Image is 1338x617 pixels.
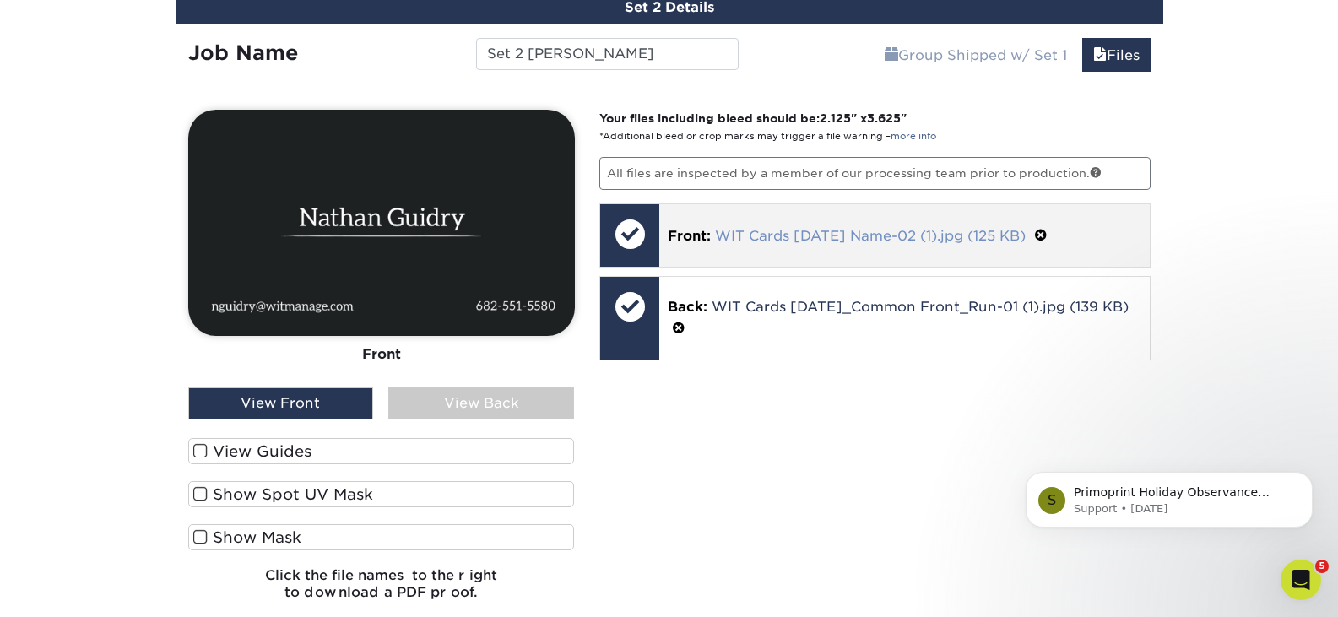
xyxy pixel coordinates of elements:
[668,299,707,315] span: Back:
[1315,560,1329,573] span: 5
[476,38,739,70] input: Enter a job name
[188,438,575,464] label: View Guides
[1281,560,1321,600] iframe: Intercom live chat
[599,131,936,142] small: *Additional bleed or crop marks may trigger a file warning –
[1082,38,1151,72] a: Files
[188,387,374,419] div: View Front
[188,481,575,507] label: Show Spot UV Mask
[712,299,1129,315] a: WIT Cards [DATE]_Common Front_Run-01 (1).jpg (139 KB)
[188,524,575,550] label: Show Mask
[874,38,1078,72] a: Group Shipped w/ Set 1
[820,111,851,125] span: 2.125
[188,41,298,65] strong: Job Name
[73,49,285,264] span: Primoprint Holiday Observance Please note that our customer service department will be closed [DA...
[188,567,575,613] h6: Click the file names to the right to download a PDF proof.
[599,111,907,125] strong: Your files including bleed should be: " x "
[885,47,898,63] span: shipping
[867,111,901,125] span: 3.625
[1000,436,1338,555] iframe: Intercom notifications message
[668,228,711,244] span: Front:
[715,228,1026,244] a: WIT Cards [DATE] Name-02 (1).jpg (125 KB)
[188,335,575,372] div: Front
[1093,47,1107,63] span: files
[599,157,1151,189] p: All files are inspected by a member of our processing team prior to production.
[891,131,936,142] a: more info
[388,387,574,419] div: View Back
[73,65,291,80] p: Message from Support, sent 14w ago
